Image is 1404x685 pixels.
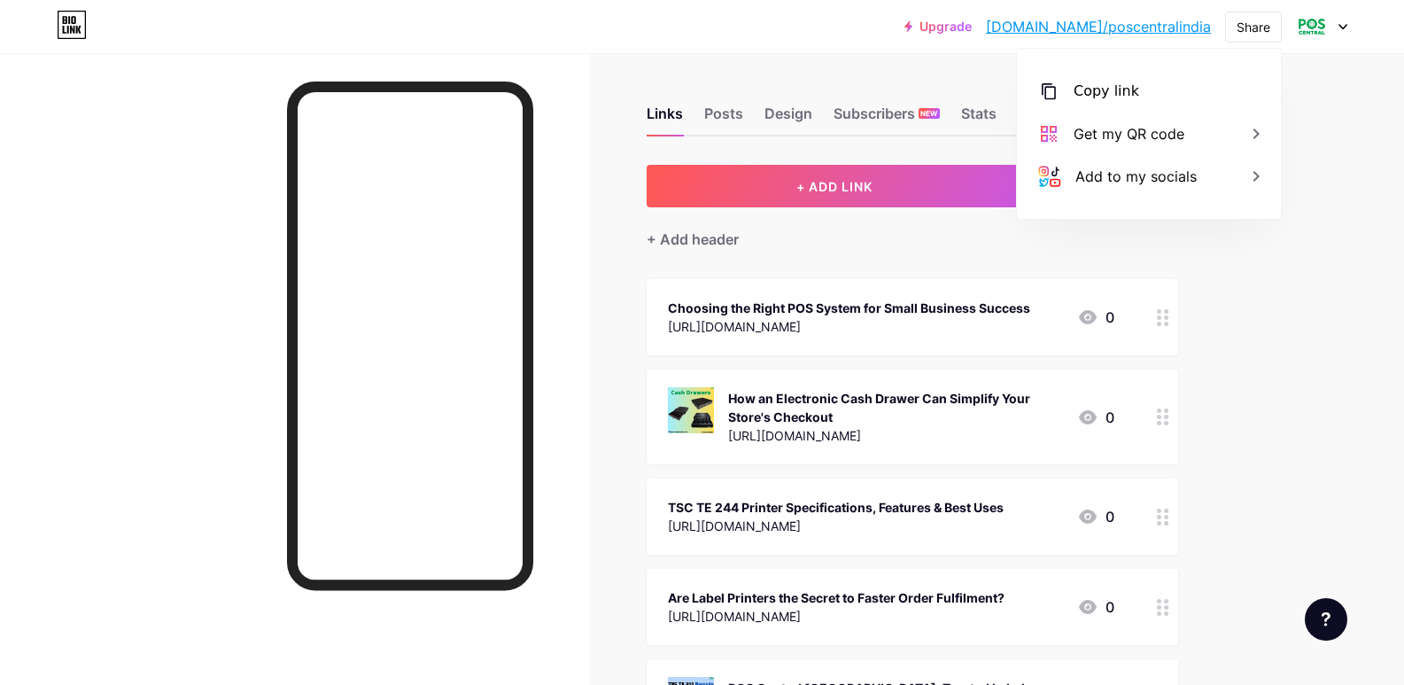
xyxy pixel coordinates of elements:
div: Subscribers [834,103,940,135]
div: TSC TE 244 Printer Specifications, Features & Best Uses [668,498,1004,517]
div: Posts [704,103,743,135]
div: Are Label Printers the Secret to Faster Order Fulfilment? [668,588,1005,607]
div: Get my QR code [1074,123,1184,144]
div: Copy link [1074,81,1139,102]
img: website_grey.svg [28,46,43,60]
div: Design [764,103,812,135]
img: tab_domain_overview_orange.svg [48,103,62,117]
span: NEW [920,108,937,119]
div: [URL][DOMAIN_NAME] [668,607,1005,626]
div: 0 [1077,407,1114,428]
div: Choosing the Right POS System for Small Business Success [668,299,1030,317]
a: [DOMAIN_NAME]/poscentralindia [986,16,1211,37]
div: 0 [1077,307,1114,328]
div: How an Electronic Cash Drawer Can Simplify Your Store's Checkout [728,389,1063,426]
span: + ADD LINK [796,179,873,194]
div: 0 [1077,596,1114,618]
img: tab_keywords_by_traffic_grey.svg [176,103,190,117]
div: Add to my socials [1075,166,1197,187]
div: Domain Overview [67,105,159,116]
div: [URL][DOMAIN_NAME] [728,426,1063,445]
div: Keywords by Traffic [196,105,299,116]
div: 0 [1077,506,1114,527]
div: Share [1237,18,1270,36]
div: Stats [961,103,997,135]
button: + ADD LINK [647,165,1023,207]
a: Upgrade [904,19,972,34]
div: Domain: [DOMAIN_NAME] [46,46,195,60]
div: [URL][DOMAIN_NAME] [668,317,1030,336]
img: poscentralindia [1295,10,1329,43]
div: + Add header [647,229,739,250]
div: [URL][DOMAIN_NAME] [668,517,1004,535]
img: How an Electronic Cash Drawer Can Simplify Your Store's Checkout [668,387,714,433]
div: Links [647,103,683,135]
img: logo_orange.svg [28,28,43,43]
div: v 4.0.24 [50,28,87,43]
